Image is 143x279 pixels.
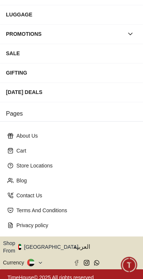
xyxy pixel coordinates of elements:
[3,239,84,254] button: Shop From[GEOGRAPHIC_DATA]
[6,8,137,21] div: LUGGAGE
[121,257,137,273] div: Chat Widget
[16,147,133,154] p: Cart
[94,260,99,266] a: Whatsapp
[6,66,137,79] div: GIFTING
[74,242,140,251] span: العربية
[6,85,137,99] div: [DATE] DEALS
[6,47,137,60] div: SALE
[16,132,133,139] p: About Us
[6,27,124,41] div: PROMOTIONS
[84,260,89,266] a: Instagram
[16,162,133,169] p: Store Locations
[74,239,140,254] button: العربية
[16,177,133,184] p: Blog
[16,207,133,214] p: Terms And Conditions
[3,259,27,266] div: Currency
[16,222,133,229] p: Privacy policy
[16,192,133,199] p: Contact Us
[18,244,21,250] img: United Arab Emirates
[74,260,79,266] a: Facebook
